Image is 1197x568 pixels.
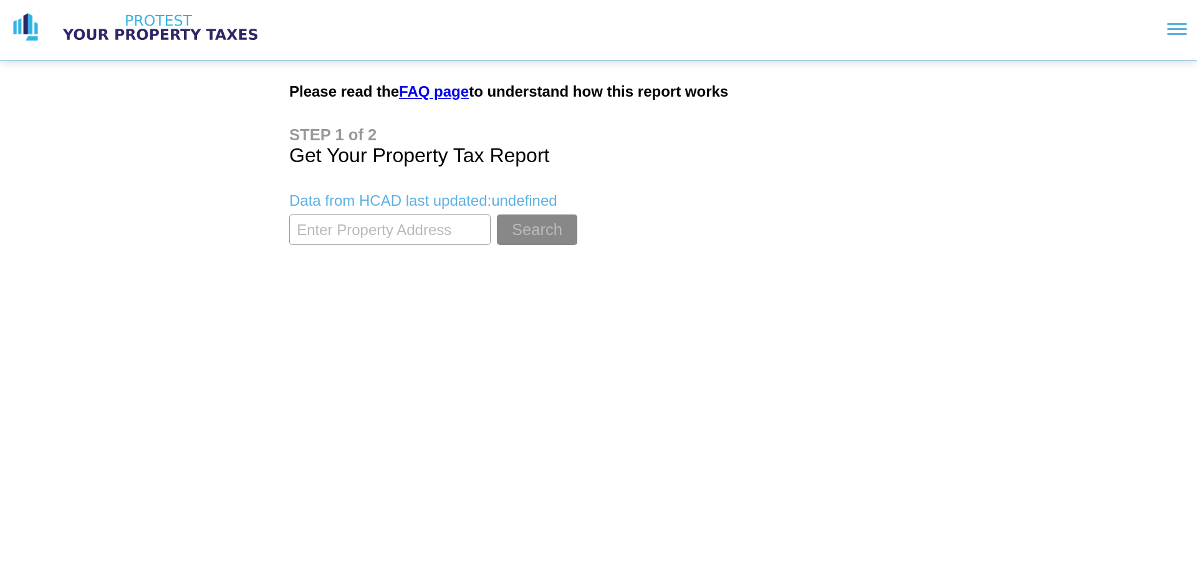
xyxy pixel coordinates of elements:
[289,214,491,245] input: Enter Property Address
[289,192,908,209] p: Data from HCAD last updated: undefined
[10,12,269,43] a: logo logo text
[497,214,577,245] button: Search
[51,12,269,43] img: logo text
[10,12,41,43] img: logo
[289,126,908,167] h1: Get Your Property Tax Report
[399,83,469,100] a: FAQ page
[289,83,908,100] h2: Please read the to understand how this report works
